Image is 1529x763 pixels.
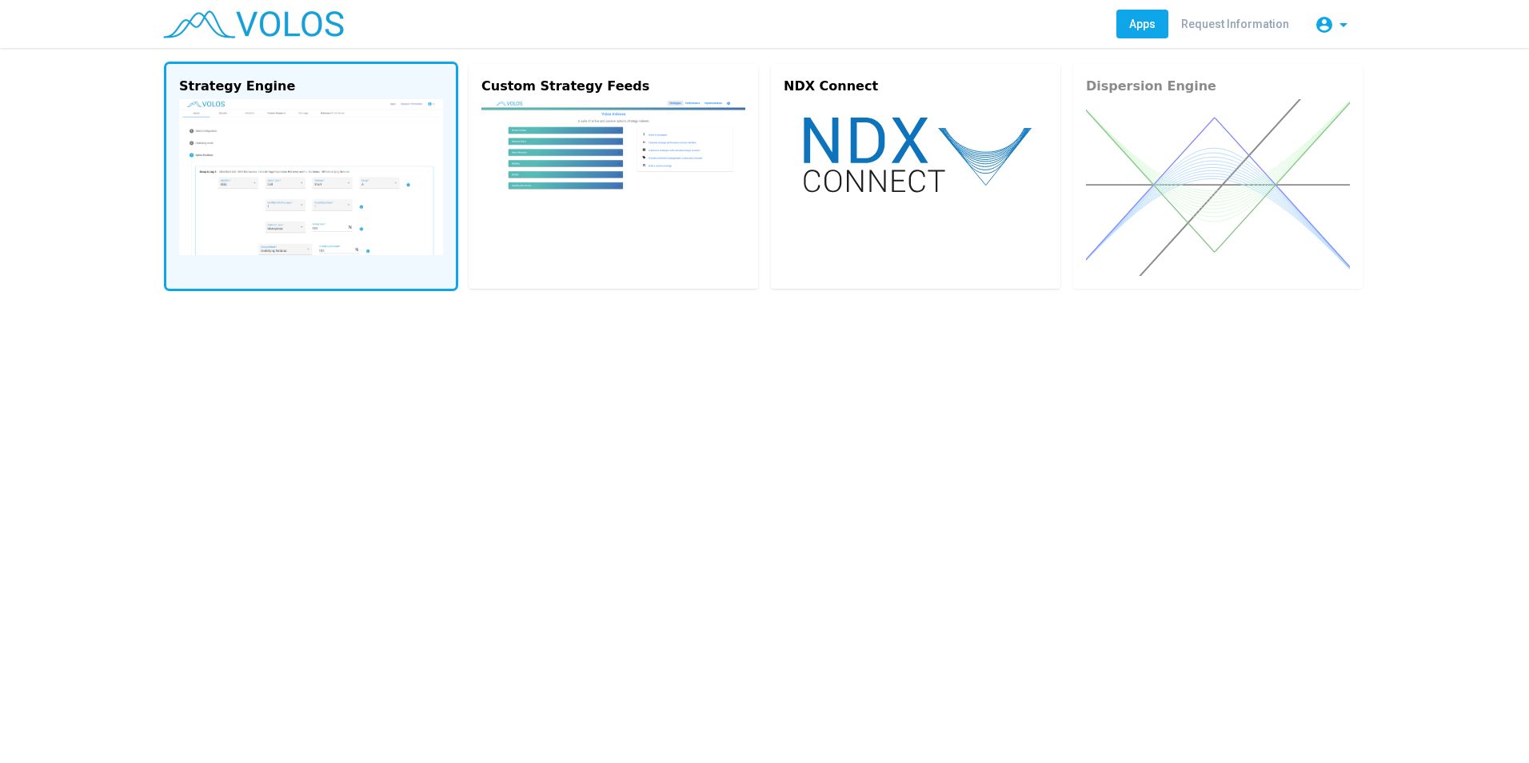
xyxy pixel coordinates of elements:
[1315,15,1334,34] mat-icon: account_circle
[1168,10,1302,38] a: Request Information
[179,77,443,96] div: Strategy Engine
[179,99,443,255] img: strategy-engine.png
[1334,15,1353,34] mat-icon: arrow_drop_down
[1116,10,1168,38] a: Apps
[1181,18,1289,30] span: Request Information
[481,99,745,225] img: custom.png
[1086,77,1350,96] div: Dispersion Engine
[784,99,1048,209] img: ndx-connect.svg
[784,77,1048,96] div: NDX Connect
[1086,99,1350,276] img: dispersion.svg
[1129,18,1156,30] span: Apps
[481,77,745,96] div: Custom Strategy Feeds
